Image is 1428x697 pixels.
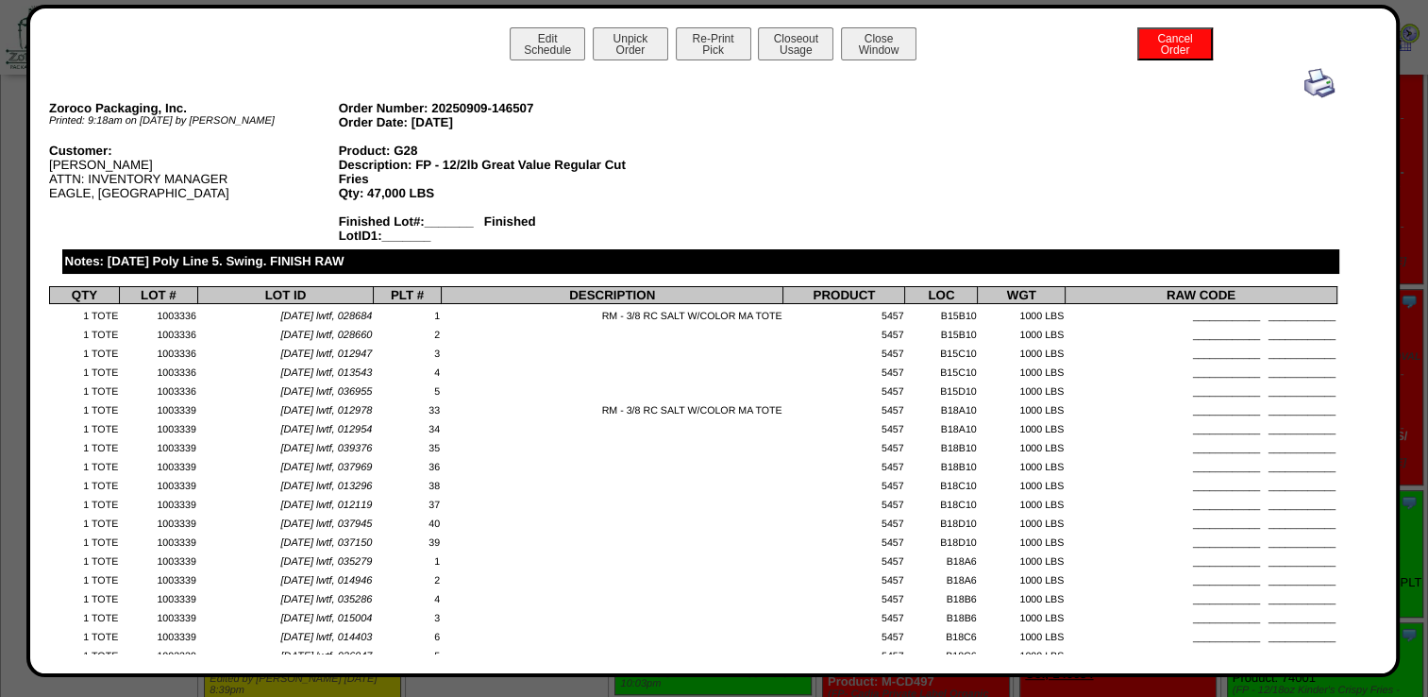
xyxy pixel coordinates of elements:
[676,27,751,60] button: Re-PrintPick
[978,361,1066,380] td: 1000 LBS
[374,342,442,361] td: 3
[978,323,1066,342] td: 1000 LBS
[905,380,978,399] td: B15D10
[50,342,120,361] td: 1 TOTE
[49,115,339,127] div: Printed: 9:18am on [DATE] by [PERSON_NAME]
[339,214,629,243] div: Finished Lot#:_______ Finished LotID1:_______
[978,625,1066,644] td: 1000 LBS
[374,644,442,663] td: 5
[280,613,372,624] span: [DATE] lwtf, 015004
[783,569,905,587] td: 5457
[978,399,1066,417] td: 1000 LBS
[120,323,198,342] td: 1003336
[120,361,198,380] td: 1003336
[374,287,442,304] th: PLT #
[50,531,120,550] td: 1 TOTE
[1066,455,1337,474] td: ____________ ____________
[197,287,374,304] th: LOT ID
[783,436,905,455] td: 5457
[905,550,978,569] td: B18A6
[374,531,442,550] td: 39
[1066,380,1337,399] td: ____________ ____________
[374,323,442,342] td: 2
[905,493,978,512] td: B18C10
[978,380,1066,399] td: 1000 LBS
[50,644,120,663] td: 1 TOTE
[280,462,372,473] span: [DATE] lwtf, 037969
[280,481,372,492] span: [DATE] lwtf, 013296
[280,311,372,322] span: [DATE] lwtf, 028684
[839,42,918,57] a: CloseWindow
[783,550,905,569] td: 5457
[120,587,198,606] td: 1003339
[783,455,905,474] td: 5457
[905,342,978,361] td: B15C10
[758,27,833,60] button: CloseoutUsage
[1066,512,1337,531] td: ____________ ____________
[339,144,629,158] div: Product: G28
[50,361,120,380] td: 1 TOTE
[50,474,120,493] td: 1 TOTE
[905,474,978,493] td: B18C10
[280,537,372,549] span: [DATE] lwtf, 037150
[280,367,372,379] span: [DATE] lwtf, 013543
[50,493,120,512] td: 1 TOTE
[1066,493,1337,512] td: ____________ ____________
[905,455,978,474] td: B18B10
[280,386,372,398] span: [DATE] lwtf, 036955
[49,101,339,115] div: Zoroco Packaging, Inc.
[374,436,442,455] td: 35
[1066,287,1337,304] th: RAW CODE
[905,531,978,550] td: B18D10
[280,594,372,605] span: [DATE] lwtf, 035286
[1066,304,1337,323] td: ____________ ____________
[374,380,442,399] td: 5
[50,512,120,531] td: 1 TOTE
[1137,27,1213,60] button: CancelOrder
[783,304,905,323] td: 5457
[50,569,120,587] td: 1 TOTE
[978,455,1066,474] td: 1000 LBS
[280,348,372,360] span: [DATE] lwtf, 012947
[374,474,442,493] td: 38
[120,399,198,417] td: 1003339
[783,361,905,380] td: 5457
[783,531,905,550] td: 5457
[783,625,905,644] td: 5457
[978,342,1066,361] td: 1000 LBS
[120,606,198,625] td: 1003339
[1066,569,1337,587] td: ____________ ____________
[280,632,372,643] span: [DATE] lwtf, 014403
[49,144,339,158] div: Customer:
[978,606,1066,625] td: 1000 LBS
[120,569,198,587] td: 1003339
[50,304,120,323] td: 1 TOTE
[783,606,905,625] td: 5457
[280,518,372,530] span: [DATE] lwtf, 037945
[593,27,668,60] button: UnpickOrder
[374,606,442,625] td: 3
[905,323,978,342] td: B15B10
[783,287,905,304] th: PRODUCT
[339,115,629,129] div: Order Date: [DATE]
[120,380,198,399] td: 1003336
[120,342,198,361] td: 1003336
[783,417,905,436] td: 5457
[374,587,442,606] td: 4
[120,304,198,323] td: 1003336
[374,455,442,474] td: 36
[905,417,978,436] td: B18A10
[280,405,372,416] span: [DATE] lwtf, 012978
[1066,342,1337,361] td: ____________ ____________
[1066,550,1337,569] td: ____________ ____________
[280,330,372,341] span: [DATE] lwtf, 028660
[50,417,120,436] td: 1 TOTE
[339,158,629,186] div: Description: FP - 12/2lb Great Value Regular Cut Fries
[1066,474,1337,493] td: ____________ ____________
[905,644,978,663] td: B18C6
[374,493,442,512] td: 37
[905,287,978,304] th: LOC
[978,587,1066,606] td: 1000 LBS
[120,455,198,474] td: 1003339
[120,287,198,304] th: LOT #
